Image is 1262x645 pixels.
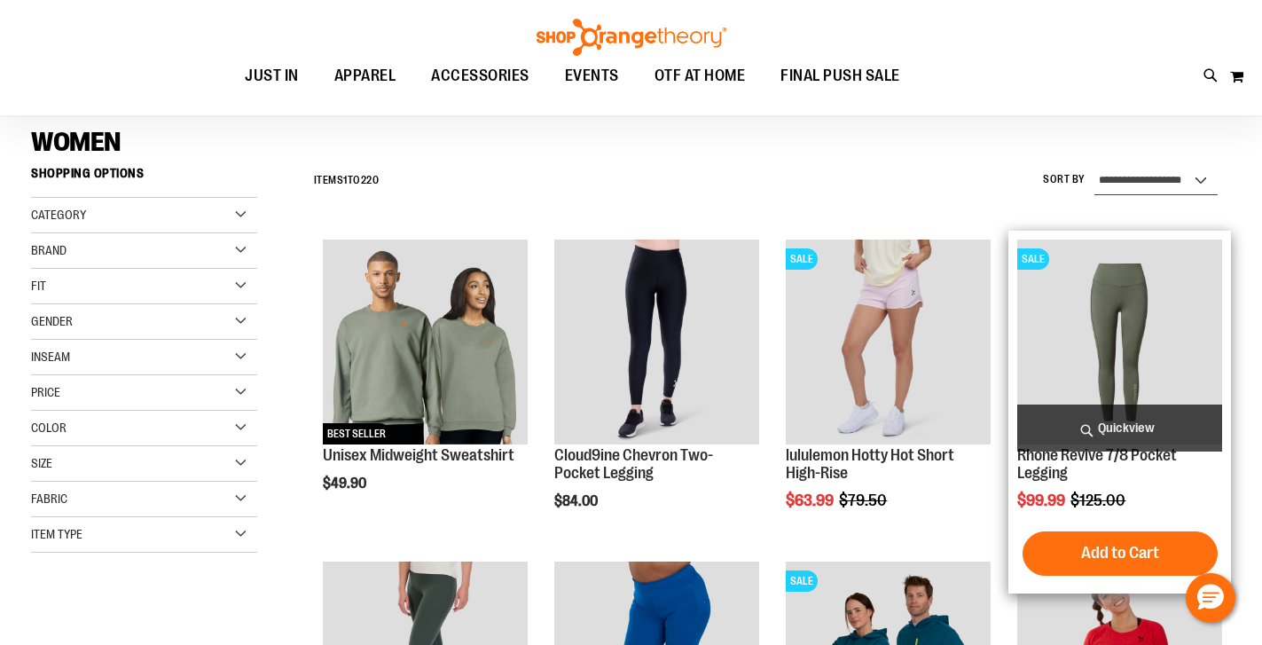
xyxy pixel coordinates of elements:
[786,446,954,482] a: lululemon Hotty Hot Short High-Rise
[637,56,764,97] a: OTF AT HOME
[1023,531,1218,576] button: Add to Cart
[334,56,396,96] span: APPAREL
[534,19,729,56] img: Shop Orangetheory
[31,385,60,399] span: Price
[323,240,528,444] img: Unisex Midweight Sweatshirt
[554,493,600,509] span: $84.00
[655,56,746,96] span: OTF AT HOME
[314,231,537,536] div: product
[323,476,369,492] span: $49.90
[245,56,299,96] span: JUST IN
[786,248,818,270] span: SALE
[786,240,991,444] img: lululemon Hotty Hot Short High-Rise
[786,492,836,509] span: $63.99
[547,56,637,97] a: EVENTS
[431,56,529,96] span: ACCESSORIES
[1008,231,1231,593] div: product
[554,240,759,447] a: Cloud9ine Chevron Two-Pocket Legging
[317,56,414,96] a: APPAREL
[31,456,52,470] span: Size
[31,127,121,157] span: WOMEN
[323,240,528,447] a: Unisex Midweight SweatshirtBEST SELLER
[227,56,317,97] a: JUST IN
[780,56,900,96] span: FINAL PUSH SALE
[361,174,380,186] span: 220
[1017,240,1222,444] img: Rhone Revive 7/8 Pocket Legging
[1017,446,1177,482] a: Rhone Revive 7/8 Pocket Legging
[545,231,768,554] div: product
[31,421,67,435] span: Color
[763,56,918,97] a: FINAL PUSH SALE
[1070,492,1128,509] span: $125.00
[31,527,82,541] span: Item Type
[554,446,713,482] a: Cloud9ine Chevron Two-Pocket Legging
[31,243,67,257] span: Brand
[413,56,547,97] a: ACCESSORIES
[1017,492,1068,509] span: $99.99
[786,240,991,447] a: lululemon Hotty Hot Short High-RiseSALE
[1017,405,1222,452] a: Quickview
[314,167,380,194] h2: Items to
[1017,240,1222,447] a: Rhone Revive 7/8 Pocket LeggingSALE
[786,570,818,592] span: SALE
[777,231,999,554] div: product
[323,423,390,444] span: BEST SELLER
[31,350,70,364] span: Inseam
[839,492,890,509] span: $79.50
[1017,248,1049,270] span: SALE
[31,314,73,328] span: Gender
[1043,172,1086,187] label: Sort By
[31,279,46,293] span: Fit
[343,174,348,186] span: 1
[31,158,257,198] strong: Shopping Options
[1081,543,1159,562] span: Add to Cart
[565,56,619,96] span: EVENTS
[31,492,67,506] span: Fabric
[323,446,514,464] a: Unisex Midweight Sweatshirt
[554,240,759,444] img: Cloud9ine Chevron Two-Pocket Legging
[31,208,86,222] span: Category
[1186,573,1235,623] button: Hello, have a question? Let’s chat.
